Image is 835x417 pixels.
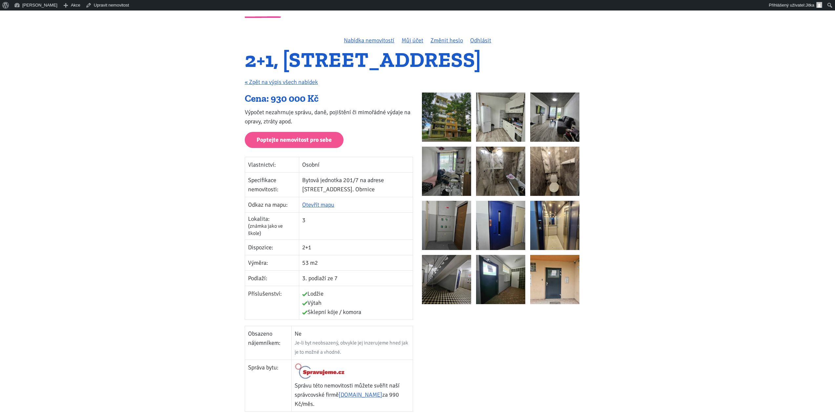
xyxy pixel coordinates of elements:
td: 53 m2 [299,255,413,271]
a: Otevřít mapu [302,201,334,208]
a: Poptejte nemovitost pro sebe [245,132,344,148]
div: Je-li byt neobsazený, obvykle jej inzerujeme hned jak je to možné a vhodné. [295,338,410,357]
td: Dispozice: [245,240,299,255]
p: Správu této nemovitosti můžete svěřit naší správcovské firmě za 990 Kč/měs. [295,381,410,408]
td: 2+1 [299,240,413,255]
span: Jitka [805,3,814,8]
h1: 2+1, [STREET_ADDRESS] [245,51,590,69]
a: Můj účet [402,37,423,44]
td: 3. podlaží ze 7 [299,271,413,286]
a: Změnit heslo [430,37,463,44]
td: Specifikace nemovitosti: [245,172,299,197]
td: Podlaží: [245,271,299,286]
td: Vlastnictví: [245,157,299,172]
a: [DOMAIN_NAME] [339,391,382,398]
p: Výpočet nezahrnuje správu, daně, pojištění či mimořádné výdaje na opravy, ztráty apod. [245,108,413,126]
a: Odhlásit [470,37,491,44]
td: Lokalita: [245,212,299,240]
td: 3 [299,212,413,240]
td: Správa bytu: [245,360,292,412]
td: Ne [292,326,413,360]
td: Lodžie Výtah Sklepní kóje / komora [299,286,413,320]
td: Obsazeno nájemníkem: [245,326,292,360]
td: Příslušenství: [245,286,299,320]
span: (známka jako ve škole) [248,223,283,237]
td: Výměra: [245,255,299,271]
img: Logo Spravujeme.cz [295,363,345,379]
td: Osobní [299,157,413,172]
a: Nabídka nemovitostí [344,37,394,44]
div: Cena: 930 000 Kč [245,93,413,105]
a: « Zpět na výpis všech nabídek [245,78,318,86]
td: Odkaz na mapu: [245,197,299,212]
td: Bytová jednotka 201/7 na adrese [STREET_ADDRESS]. Obrnice [299,172,413,197]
